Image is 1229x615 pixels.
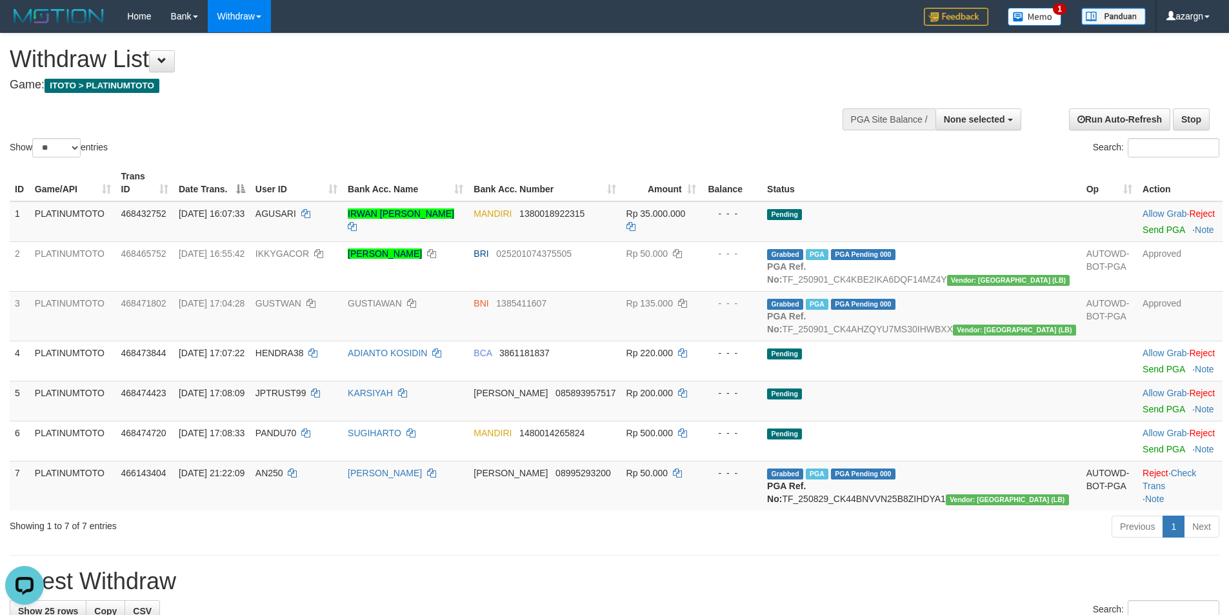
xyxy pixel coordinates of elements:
[806,299,828,310] span: Marked by azaksrplatinum
[626,468,668,478] span: Rp 50.000
[474,348,492,358] span: BCA
[1143,468,1168,478] a: Reject
[701,165,762,201] th: Balance
[121,388,166,398] span: 468474423
[116,165,174,201] th: Trans ID: activate to sort column ascending
[806,469,828,479] span: Marked by azaksrplatinum
[519,208,585,219] span: Copy 1380018922315 to clipboard
[10,381,30,421] td: 5
[255,468,283,478] span: AN250
[179,248,245,259] span: [DATE] 16:55:42
[343,165,468,201] th: Bank Acc. Name: activate to sort column ascending
[626,428,673,438] span: Rp 500.000
[706,347,757,359] div: - - -
[1069,108,1170,130] a: Run Auto-Refresh
[1143,348,1186,358] a: Allow Grab
[1189,348,1215,358] a: Reject
[519,428,585,438] span: Copy 1480014265824 to clipboard
[1143,404,1184,414] a: Send PGA
[121,298,166,308] span: 468471802
[953,325,1076,336] span: Vendor URL: https://dashboard.q2checkout.com/secure
[706,427,757,439] div: - - -
[1081,291,1137,341] td: AUTOWD-BOT-PGA
[767,299,803,310] span: Grabbed
[1137,241,1223,291] td: Approved
[255,298,301,308] span: GUSTWAN
[499,348,550,358] span: Copy 3861181837 to clipboard
[30,201,116,242] td: PLATINUMTOTO
[250,165,343,201] th: User ID: activate to sort column ascending
[626,348,673,358] span: Rp 220.000
[1081,165,1137,201] th: Op: activate to sort column ascending
[762,165,1081,201] th: Status
[1184,516,1219,538] a: Next
[474,298,488,308] span: BNI
[179,208,245,219] span: [DATE] 16:07:33
[1081,241,1137,291] td: AUTOWD-BOT-PGA
[474,388,548,398] span: [PERSON_NAME]
[767,428,802,439] span: Pending
[30,165,116,201] th: Game/API: activate to sort column ascending
[843,108,935,130] div: PGA Site Balance /
[1195,404,1214,414] a: Note
[1189,388,1215,398] a: Reject
[767,348,802,359] span: Pending
[10,569,1219,594] h1: Latest Withdraw
[10,461,30,510] td: 7
[10,79,806,92] h4: Game:
[348,428,401,438] a: SUGIHARTO
[1081,461,1137,510] td: AUTOWD-BOT-PGA
[946,494,1069,505] span: Vendor URL: https://dashboard.q2checkout.com/secure
[762,461,1081,510] td: TF_250829_CK44BNVVN25B8ZIHDYA1
[555,468,611,478] span: Copy 08995293200 to clipboard
[10,241,30,291] td: 2
[1008,8,1062,26] img: Button%20Memo.svg
[762,291,1081,341] td: TF_250901_CK4AHZQYU7MS30IHWBXX
[706,207,757,220] div: - - -
[10,46,806,72] h1: Withdraw List
[626,298,673,308] span: Rp 135.000
[121,248,166,259] span: 468465752
[706,297,757,310] div: - - -
[924,8,988,26] img: Feedback.jpg
[762,241,1081,291] td: TF_250901_CK4KBE2IKA6DQF14MZ4Y
[10,6,108,26] img: MOTION_logo.png
[1143,388,1189,398] span: ·
[706,467,757,479] div: - - -
[45,79,159,93] span: ITOTO > PLATINUMTOTO
[1145,494,1164,504] a: Note
[1143,225,1184,235] a: Send PGA
[1189,428,1215,438] a: Reject
[767,249,803,260] span: Grabbed
[255,428,297,438] span: PANDU70
[1093,138,1219,157] label: Search:
[1143,348,1189,358] span: ·
[348,348,427,358] a: ADIANTO KOSIDIN
[348,468,422,478] a: [PERSON_NAME]
[10,138,108,157] label: Show entries
[1143,388,1186,398] a: Allow Grab
[831,469,895,479] span: PGA Pending
[1137,291,1223,341] td: Approved
[626,208,686,219] span: Rp 35.000.000
[496,248,572,259] span: Copy 025201074375505 to clipboard
[1163,516,1184,538] a: 1
[1137,421,1223,461] td: ·
[621,165,701,201] th: Amount: activate to sort column ascending
[767,311,806,334] b: PGA Ref. No:
[1137,201,1223,242] td: ·
[30,381,116,421] td: PLATINUMTOTO
[121,348,166,358] span: 468473844
[30,341,116,381] td: PLATINUMTOTO
[1173,108,1210,130] a: Stop
[831,299,895,310] span: PGA Pending
[944,114,1005,125] span: None selected
[1195,364,1214,374] a: Note
[174,165,250,201] th: Date Trans.: activate to sort column descending
[1143,468,1196,491] a: Check Trans
[10,291,30,341] td: 3
[32,138,81,157] select: Showentries
[947,275,1070,286] span: Vendor URL: https://dashboard.q2checkout.com/secure
[10,165,30,201] th: ID
[1137,165,1223,201] th: Action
